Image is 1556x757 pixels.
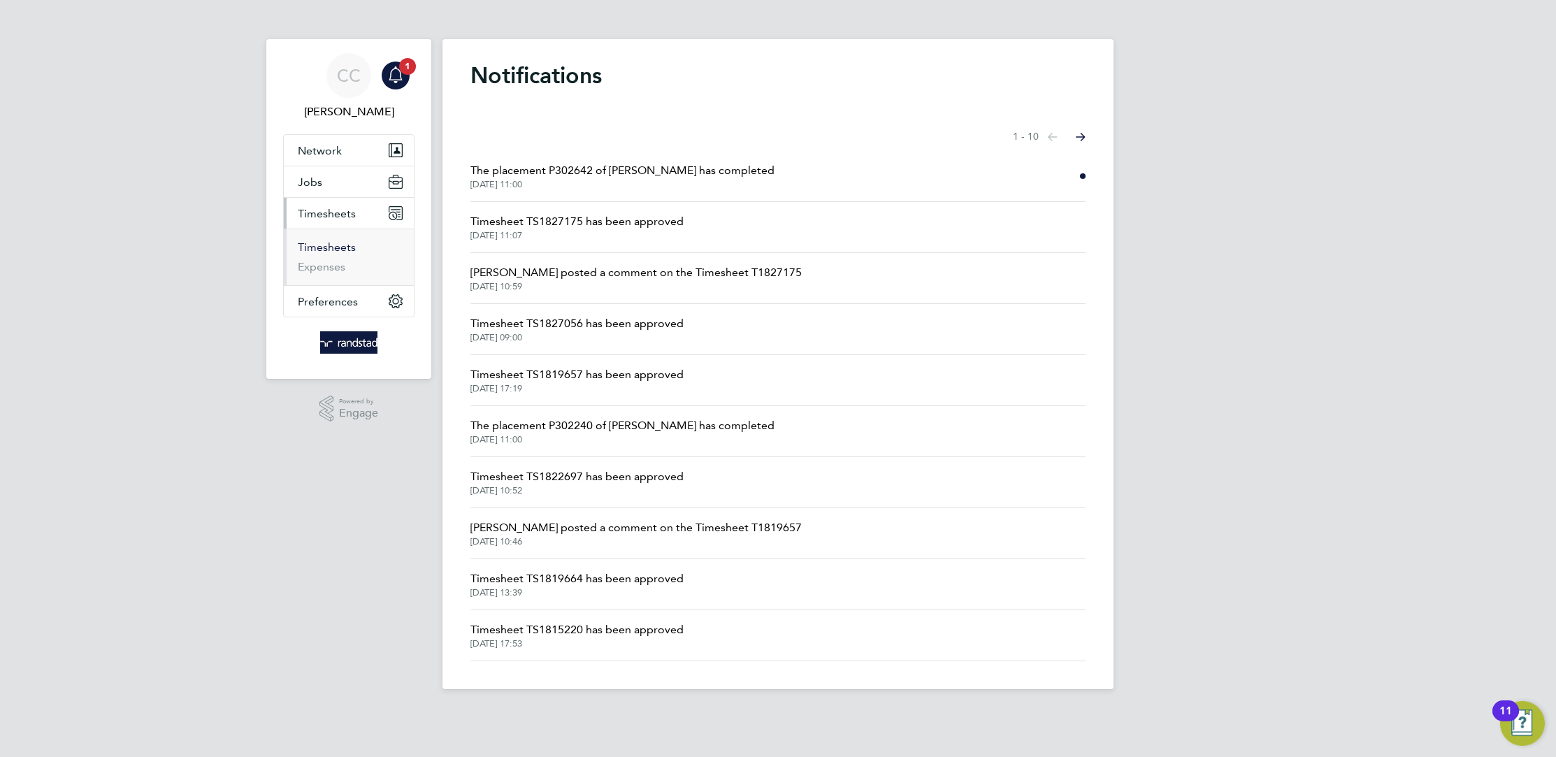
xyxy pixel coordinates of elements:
span: Timesheet TS1822697 has been approved [470,468,684,485]
button: Open Resource Center, 11 new notifications [1500,701,1545,746]
span: [DATE] 11:07 [470,230,684,241]
a: Go to home page [283,331,415,354]
a: Timesheet TS1827175 has been approved[DATE] 11:07 [470,213,684,241]
h1: Notifications [470,62,1086,89]
button: Timesheets [284,198,414,229]
a: 1 [382,53,410,98]
span: [PERSON_NAME] posted a comment on the Timesheet T1819657 [470,519,802,536]
span: Powered by [339,396,378,408]
span: [PERSON_NAME] posted a comment on the Timesheet T1827175 [470,264,802,281]
span: Timesheet TS1827175 has been approved [470,213,684,230]
span: [DATE] 11:00 [470,434,775,445]
span: Network [298,144,342,157]
span: 1 [399,58,416,75]
span: [DATE] 10:46 [470,536,802,547]
button: Preferences [284,286,414,317]
a: Timesheet TS1819664 has been approved[DATE] 13:39 [470,570,684,598]
span: Timesheet TS1827056 has been approved [470,315,684,332]
a: Timesheet TS1827056 has been approved[DATE] 09:00 [470,315,684,343]
span: CC [337,66,361,85]
span: Timesheet TS1815220 has been approved [470,621,684,638]
span: The placement P302240 of [PERSON_NAME] has completed [470,417,775,434]
a: Timesheet TS1822697 has been approved[DATE] 10:52 [470,468,684,496]
button: Network [284,135,414,166]
a: CC[PERSON_NAME] [283,53,415,120]
div: Timesheets [284,229,414,285]
div: 11 [1499,711,1512,729]
span: Timesheets [298,207,356,220]
span: [DATE] 09:00 [470,332,684,343]
span: Corbon Clarke-Selby [283,103,415,120]
span: [DATE] 10:59 [470,281,802,292]
a: Expenses [298,260,345,273]
span: [DATE] 17:19 [470,383,684,394]
img: randstad-logo-retina.png [320,331,378,354]
span: Jobs [298,175,322,189]
span: [DATE] 11:00 [470,179,775,190]
a: The placement P302240 of [PERSON_NAME] has completed[DATE] 11:00 [470,417,775,445]
a: [PERSON_NAME] posted a comment on the Timesheet T1827175[DATE] 10:59 [470,264,802,292]
span: [DATE] 10:52 [470,485,684,496]
span: 1 - 10 [1013,130,1039,144]
span: [DATE] 17:53 [470,638,684,649]
span: The placement P302642 of [PERSON_NAME] has completed [470,162,775,179]
nav: Select page of notifications list [1013,123,1086,151]
span: Timesheet TS1819664 has been approved [470,570,684,587]
span: Preferences [298,295,358,308]
button: Jobs [284,166,414,197]
span: [DATE] 13:39 [470,587,684,598]
span: Engage [339,408,378,419]
a: Timesheets [298,240,356,254]
span: Timesheet TS1819657 has been approved [470,366,684,383]
a: Timesheet TS1819657 has been approved[DATE] 17:19 [470,366,684,394]
a: [PERSON_NAME] posted a comment on the Timesheet T1819657[DATE] 10:46 [470,519,802,547]
a: Timesheet TS1815220 has been approved[DATE] 17:53 [470,621,684,649]
a: The placement P302642 of [PERSON_NAME] has completed[DATE] 11:00 [470,162,775,190]
a: Powered byEngage [319,396,379,422]
nav: Main navigation [266,39,431,379]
